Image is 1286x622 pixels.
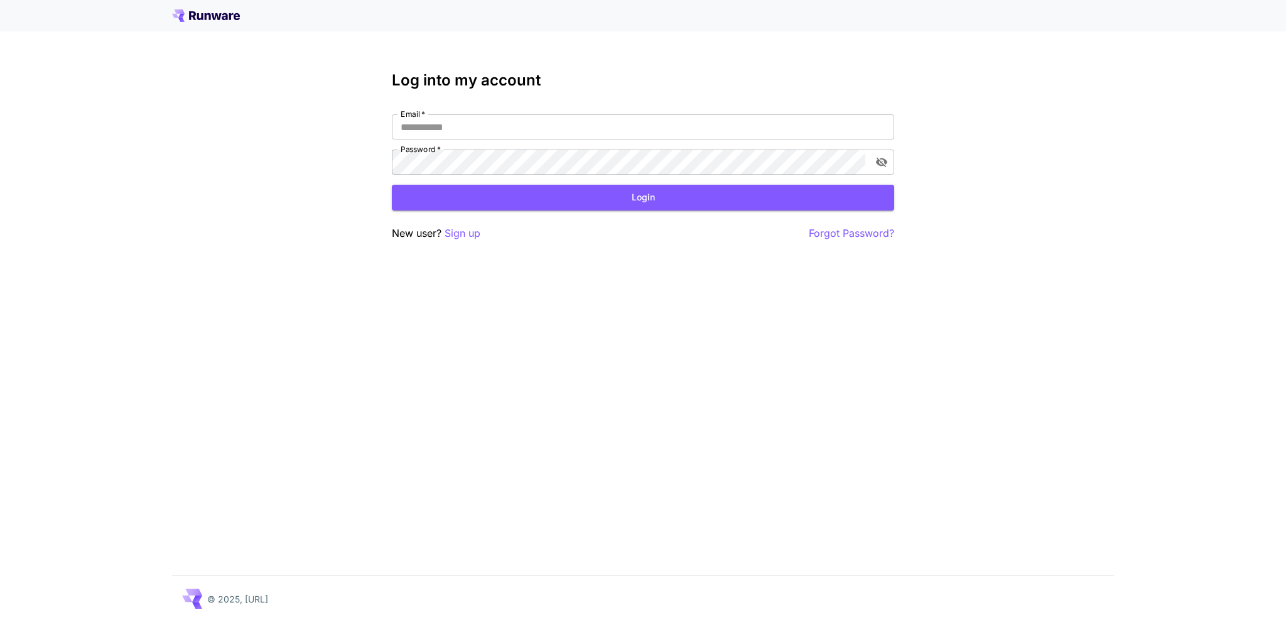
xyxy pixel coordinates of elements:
button: toggle password visibility [870,151,893,173]
p: © 2025, [URL] [207,592,268,606]
button: Sign up [445,226,480,241]
h3: Log into my account [392,72,894,89]
p: New user? [392,226,480,241]
label: Email [401,109,425,119]
label: Password [401,144,441,155]
button: Login [392,185,894,210]
button: Forgot Password? [809,226,894,241]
